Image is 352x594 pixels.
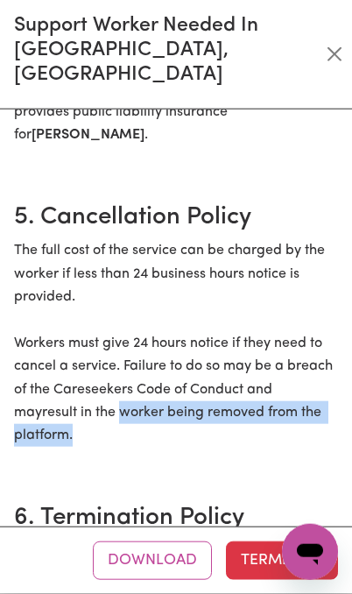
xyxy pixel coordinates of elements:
[14,203,338,233] h2: 5. Cancellation Policy
[93,541,212,580] button: Download contract
[14,504,338,534] h2: 6. Termination Policy
[14,14,325,88] h3: Support Worker Needed In [GEOGRAPHIC_DATA], [GEOGRAPHIC_DATA]
[32,128,144,142] b: [PERSON_NAME]
[325,40,345,68] button: Close
[14,239,338,448] p: The full cost of the service can be charged by the worker if less than 24 business hours notice i...
[226,541,338,580] button: Terminate this contract
[282,524,338,580] iframe: Button to launch messaging window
